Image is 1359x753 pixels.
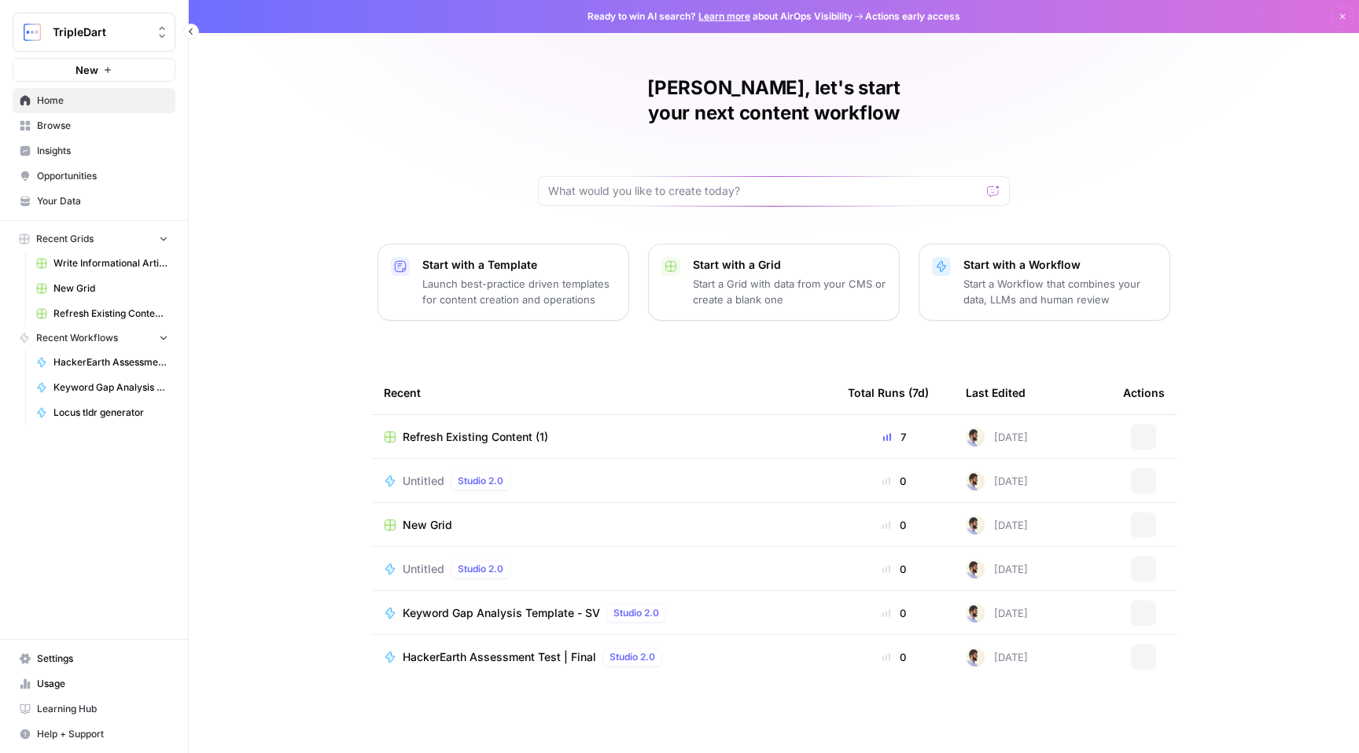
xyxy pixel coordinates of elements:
span: Studio 2.0 [458,474,503,488]
a: Usage [13,671,175,696]
div: 0 [848,649,941,665]
div: [DATE] [966,648,1028,667]
div: Recent [384,371,823,414]
p: Start a Workflow that combines your data, LLMs and human review [963,276,1157,307]
div: [DATE] [966,472,1028,490]
span: Your Data [37,194,168,208]
span: New Grid [403,517,452,533]
span: Ready to win AI search? about AirOps Visibility [587,9,853,24]
button: Recent Grids [13,227,175,251]
span: Studio 2.0 [610,650,655,664]
span: Recent Workflows [36,331,118,345]
a: Learn more [698,10,750,22]
img: ykaosv8814szsqn64d2bp9dhkmx9 [966,560,985,579]
img: ykaosv8814szsqn64d2bp9dhkmx9 [966,516,985,534]
div: 0 [848,473,941,489]
a: Your Data [13,189,175,214]
img: ykaosv8814szsqn64d2bp9dhkmx9 [966,648,985,667]
p: Start with a Template [422,257,616,273]
span: Keyword Gap Analysis Template - SV [53,380,168,395]
span: Untitled [403,473,444,489]
p: Start with a Grid [693,257,886,273]
div: 0 [848,605,941,621]
img: ykaosv8814szsqn64d2bp9dhkmx9 [966,472,985,490]
span: Browse [37,119,168,133]
a: Keyword Gap Analysis Template - SVStudio 2.0 [384,604,823,623]
a: New Grid [384,517,823,533]
p: Start a Grid with data from your CMS or create a blank one [693,276,886,307]
button: Workspace: TripleDart [13,13,175,52]
span: Home [37,94,168,108]
div: [DATE] [966,604,1028,623]
div: 0 [848,561,941,577]
a: UntitledStudio 2.0 [384,560,823,579]
span: Learning Hub [37,702,168,716]
button: Help + Support [13,722,175,747]
h1: [PERSON_NAME], let's start your next content workflow [538,75,1010,126]
button: Start with a TemplateLaunch best-practice driven templates for content creation and operations [377,244,629,321]
img: ykaosv8814szsqn64d2bp9dhkmx9 [966,604,985,623]
a: UntitledStudio 2.0 [384,472,823,490]
a: Refresh Existing Content (1) [384,429,823,445]
a: HackerEarth Assessment Test | Final [29,350,175,375]
a: Home [13,88,175,113]
span: Refresh Existing Content (1) [53,307,168,321]
span: Usage [37,677,168,691]
span: Help + Support [37,727,168,741]
div: [DATE] [966,560,1028,579]
button: Start with a WorkflowStart a Workflow that combines your data, LLMs and human review [919,244,1170,321]
div: Actions [1123,371,1165,414]
span: HackerEarth Assessment Test | Final [53,355,168,369]
span: TripleDart [53,24,148,40]
span: Opportunities [37,169,168,183]
span: Write Informational Article - AccuKnox [53,256,168,270]
span: Studio 2.0 [458,562,503,576]
a: New Grid [29,276,175,301]
a: Browse [13,113,175,138]
div: Last Edited [966,371,1026,414]
span: Insights [37,144,168,158]
img: ykaosv8814szsqn64d2bp9dhkmx9 [966,428,985,446]
span: Keyword Gap Analysis Template - SV [403,605,600,621]
input: What would you like to create today? [548,183,981,199]
a: Write Informational Article - AccuKnox [29,251,175,276]
span: New [75,62,98,78]
div: 7 [848,429,941,445]
span: Refresh Existing Content (1) [403,429,548,445]
div: 0 [848,517,941,533]
span: Untitled [403,561,444,577]
a: Keyword Gap Analysis Template - SV [29,375,175,400]
a: Refresh Existing Content (1) [29,301,175,326]
a: Insights [13,138,175,163]
span: New Grid [53,281,168,296]
span: Recent Grids [36,232,94,246]
a: Locus tldr generator [29,400,175,425]
div: [DATE] [966,516,1028,534]
span: Actions early access [865,9,960,24]
p: Start with a Workflow [963,257,1157,273]
img: TripleDart Logo [18,18,46,46]
button: Start with a GridStart a Grid with data from your CMS or create a blank one [648,244,900,321]
span: Studio 2.0 [613,606,659,620]
a: Learning Hub [13,696,175,722]
span: Locus tldr generator [53,406,168,420]
span: HackerEarth Assessment Test | Final [403,649,596,665]
a: Opportunities [13,163,175,189]
a: HackerEarth Assessment Test | FinalStudio 2.0 [384,648,823,667]
button: New [13,58,175,82]
span: Settings [37,652,168,666]
p: Launch best-practice driven templates for content creation and operations [422,276,616,307]
a: Settings [13,646,175,671]
div: [DATE] [966,428,1028,446]
button: Recent Workflows [13,326,175,350]
div: Total Runs (7d) [848,371,929,414]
